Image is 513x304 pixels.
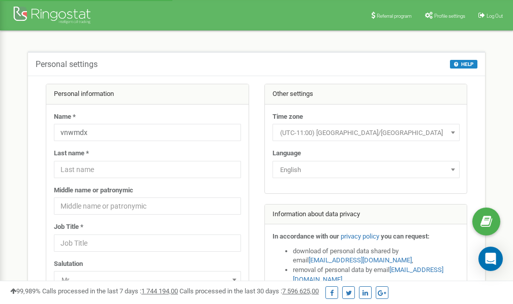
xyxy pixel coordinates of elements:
label: Time zone [273,112,303,122]
a: privacy policy [341,232,379,240]
button: HELP [450,60,477,69]
label: Salutation [54,259,83,269]
strong: you can request: [381,232,430,240]
div: Personal information [46,84,249,105]
label: Language [273,149,301,158]
u: 7 596 625,00 [282,287,319,295]
div: Open Intercom Messenger [478,247,503,271]
span: English [276,163,456,177]
div: Other settings [265,84,467,105]
span: Mr. [57,273,237,287]
label: Job Title * [54,222,83,232]
span: 99,989% [10,287,41,295]
label: Name * [54,112,76,122]
u: 1 744 194,00 [141,287,178,295]
input: Job Title [54,234,241,252]
span: English [273,161,460,178]
input: Middle name or patronymic [54,197,241,215]
span: (UTC-11:00) Pacific/Midway [273,124,460,141]
span: Calls processed in the last 30 days : [179,287,319,295]
label: Last name * [54,149,89,158]
span: Profile settings [434,13,465,19]
li: removal of personal data by email , [293,265,460,284]
span: Referral program [377,13,412,19]
a: [EMAIL_ADDRESS][DOMAIN_NAME] [309,256,412,264]
span: Calls processed in the last 7 days : [42,287,178,295]
input: Last name [54,161,241,178]
span: (UTC-11:00) Pacific/Midway [276,126,456,140]
input: Name [54,124,241,141]
label: Middle name or patronymic [54,186,133,195]
span: Log Out [487,13,503,19]
h5: Personal settings [36,60,98,69]
li: download of personal data shared by email , [293,247,460,265]
div: Information about data privacy [265,205,467,225]
strong: In accordance with our [273,232,339,240]
span: Mr. [54,271,241,288]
